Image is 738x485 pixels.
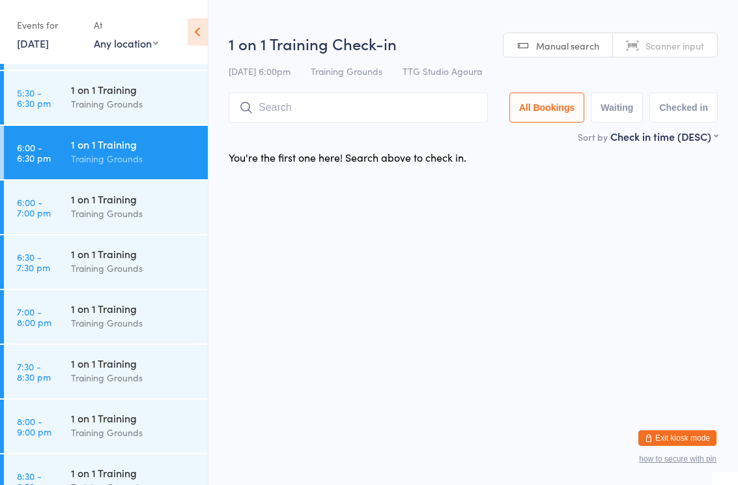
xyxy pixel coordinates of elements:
div: At [94,14,158,36]
div: Any location [94,36,158,50]
time: 7:30 - 8:30 pm [17,361,51,382]
div: Training Grounds [71,261,197,276]
div: 1 on 1 Training [71,301,197,316]
div: Check in time (DESC) [610,129,718,143]
a: [DATE] [17,36,49,50]
div: 1 on 1 Training [71,192,197,206]
div: Training Grounds [71,151,197,166]
div: 1 on 1 Training [71,82,197,96]
time: 8:00 - 9:00 pm [17,416,51,437]
div: 1 on 1 Training [71,137,197,151]
a: 8:00 -9:00 pm1 on 1 TrainingTraining Grounds [4,400,208,453]
h2: 1 on 1 Training Check-in [229,33,718,54]
a: 6:00 -6:30 pm1 on 1 TrainingTraining Grounds [4,126,208,179]
div: Training Grounds [71,425,197,440]
span: TTG Studio Agoura [403,65,482,78]
label: Sort by [578,130,608,143]
div: Training Grounds [71,316,197,331]
a: 7:00 -8:00 pm1 on 1 TrainingTraining Grounds [4,290,208,344]
div: Training Grounds [71,206,197,221]
time: 6:30 - 7:30 pm [17,252,50,272]
button: Exit kiosk mode [638,430,717,446]
time: 6:00 - 6:30 pm [17,142,51,163]
input: Search [229,93,488,123]
div: Events for [17,14,81,36]
div: 1 on 1 Training [71,356,197,370]
div: 1 on 1 Training [71,465,197,480]
button: how to secure with pin [639,454,717,463]
div: Training Grounds [71,370,197,385]
time: 6:00 - 7:00 pm [17,197,51,218]
a: 7:30 -8:30 pm1 on 1 TrainingTraining Grounds [4,345,208,398]
a: 6:30 -7:30 pm1 on 1 TrainingTraining Grounds [4,235,208,289]
div: 1 on 1 Training [71,246,197,261]
button: Waiting [591,93,643,123]
a: 5:30 -6:30 pm1 on 1 TrainingTraining Grounds [4,71,208,125]
span: Training Grounds [311,65,382,78]
span: Manual search [536,39,599,52]
div: 1 on 1 Training [71,411,197,425]
span: Scanner input [646,39,704,52]
a: 6:00 -7:00 pm1 on 1 TrainingTraining Grounds [4,181,208,234]
time: 7:00 - 8:00 pm [17,306,51,327]
button: Checked in [649,93,718,123]
div: Training Grounds [71,96,197,111]
div: You're the first one here! Search above to check in. [229,150,466,164]
time: 5:30 - 6:30 pm [17,87,51,108]
button: All Bookings [509,93,585,123]
span: [DATE] 6:00pm [229,65,291,78]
